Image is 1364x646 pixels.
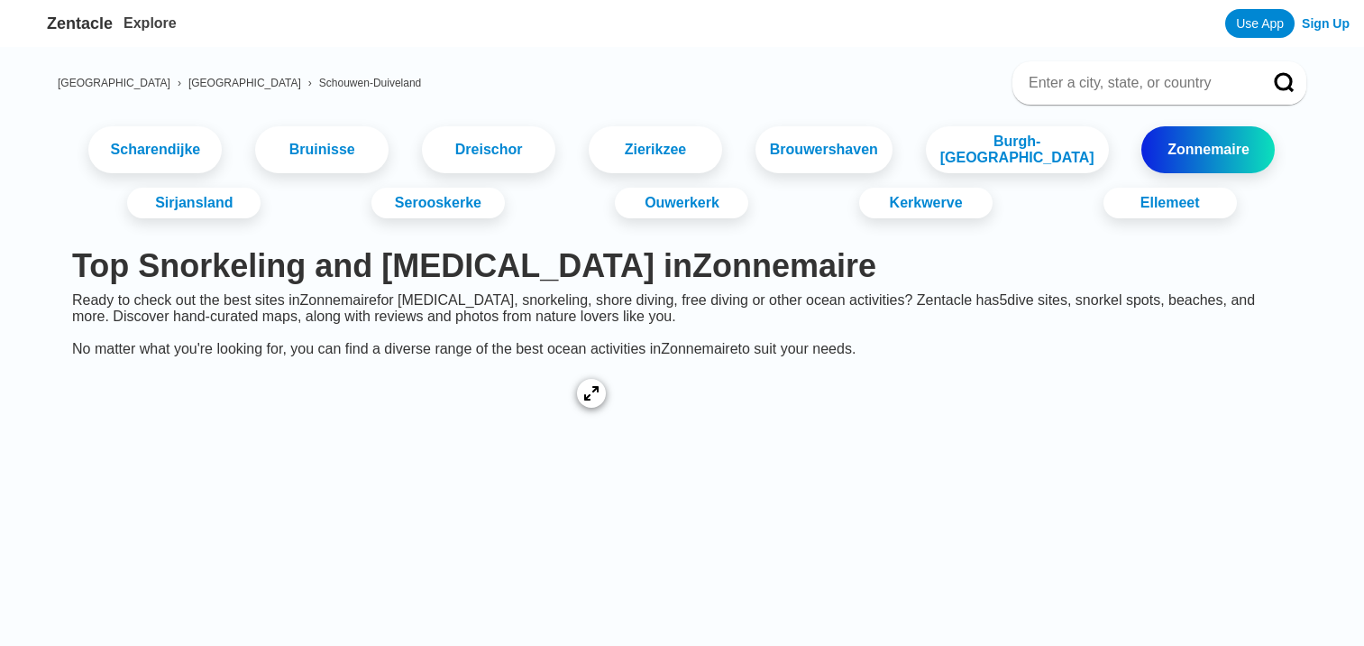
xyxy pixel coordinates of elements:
a: Ouwerkerk [615,188,748,218]
span: Zentacle [47,14,113,33]
h1: Top Snorkeling and [MEDICAL_DATA] in Zonnemaire [72,247,1292,285]
div: Ready to check out the best sites in Zonnemaire for [MEDICAL_DATA], snorkeling, shore diving, fre... [58,292,1306,357]
a: Burgh-[GEOGRAPHIC_DATA] [926,126,1109,173]
img: Zentacle logo [14,9,43,38]
a: Sirjansland [127,188,261,218]
a: Kerkwerve [859,188,993,218]
a: Zonnemaire [1141,126,1275,173]
a: Zentacle logoZentacle [14,9,113,38]
a: Sign Up [1302,16,1350,31]
a: [GEOGRAPHIC_DATA] [188,77,301,89]
span: › [308,77,312,89]
a: Use App [1225,9,1295,38]
a: Bruinisse [255,126,389,173]
img: Zonnemaire dive site map [72,372,613,642]
a: Scharendijke [88,126,222,173]
a: Serooskerke [371,188,505,218]
a: Brouwershaven [755,126,893,173]
a: Explore [124,15,177,31]
a: Dreischor [422,126,555,173]
a: [GEOGRAPHIC_DATA] [58,77,170,89]
a: Ellemeet [1103,188,1237,218]
input: Enter a city, state, or country [1027,74,1249,92]
a: Schouwen-Duiveland [319,77,421,89]
span: › [178,77,181,89]
a: Zierikzee [589,126,722,173]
